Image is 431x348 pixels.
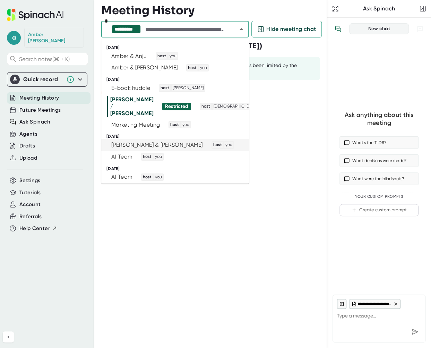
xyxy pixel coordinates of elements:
span: Search notes (⌘ + K) [19,56,86,62]
div: Ask Spinach [340,5,418,12]
span: host [200,103,211,110]
button: Account [19,201,41,209]
div: [PERSON_NAME] & [PERSON_NAME] [111,142,203,148]
button: Expand to Ask Spinach page [330,4,340,14]
button: What’s the TLDR? [339,136,419,149]
div: [PERSON_NAME] / [PERSON_NAME] [110,96,154,117]
span: you [181,122,190,128]
button: Upload [19,154,37,162]
button: Meeting History [19,94,59,102]
button: Hide meeting chat [251,21,322,37]
span: Hide meeting chat [266,25,316,33]
div: New chat [354,26,404,32]
div: E-book huddle [111,85,150,92]
div: AI Team [111,153,132,160]
span: host [187,65,198,71]
span: you [224,142,233,148]
span: host [156,53,167,59]
div: Quick record [23,76,63,83]
div: [DATE] [106,134,249,139]
div: Quick record [10,73,84,86]
span: host [212,142,223,148]
div: Amber & Anju [111,53,147,60]
h3: Meeting History [101,4,195,17]
button: Referrals [19,213,42,221]
div: [DATE] [106,77,249,82]
button: View conversation history [331,22,345,36]
div: Amber Berry [28,32,80,44]
button: Close [236,24,246,34]
div: Amber & [PERSON_NAME] [111,64,178,71]
button: Help Center [19,224,57,232]
div: AI Team [111,173,132,180]
div: [DATE] [106,45,249,50]
div: Your Custom Prompts [339,194,419,199]
button: Tutorials [19,189,41,197]
span: a [7,31,21,45]
button: Close conversation sidebar [418,4,428,14]
button: Create custom prompt [339,204,419,216]
span: host [160,85,170,91]
button: Drafts [19,142,35,150]
span: you [154,174,163,180]
div: Send message [408,325,421,338]
button: What were the blindspots? [339,172,419,185]
button: What decisions were made? [339,154,419,167]
div: Marketing Meeting [111,121,160,128]
button: Ask Spinach [19,118,50,126]
span: host [142,154,153,160]
button: Future Meetings [19,106,61,114]
span: you [169,53,178,59]
div: [DATE] [106,166,249,171]
span: host [142,174,153,180]
button: Collapse sidebar [3,331,14,342]
span: you [154,154,163,160]
span: Help Center [19,224,50,232]
button: Agents [19,130,37,138]
span: [PERSON_NAME] [172,85,205,91]
span: [DEMOGRAPHIC_DATA][PERSON_NAME] [213,103,290,110]
div: Ask anything about this meeting [339,111,419,127]
span: host [169,122,180,128]
div: Restricted [165,103,188,110]
button: Settings [19,177,41,185]
span: you [199,65,208,71]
